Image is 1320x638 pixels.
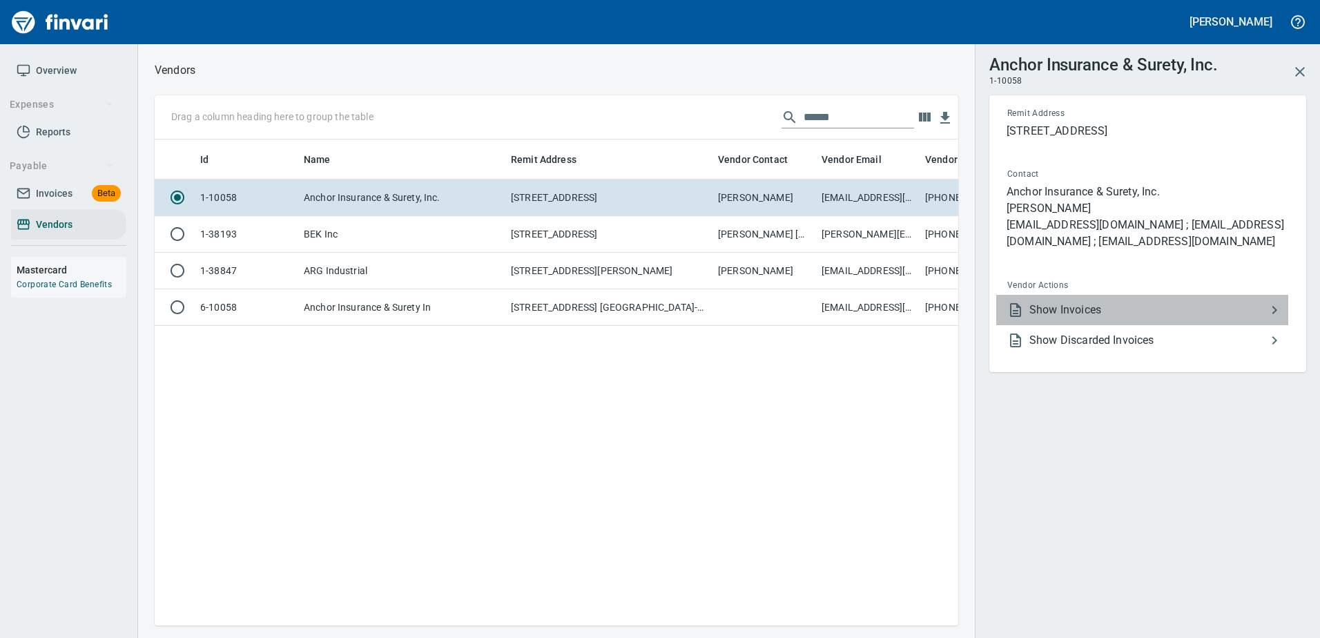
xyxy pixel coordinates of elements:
span: Payable [10,157,114,175]
td: [PERSON_NAME] [712,253,816,289]
span: Beta [92,186,121,202]
h6: Mastercard [17,262,126,278]
button: Close Vendor [1283,55,1317,88]
p: Anchor Insurance & Surety, Inc. [1007,184,1288,200]
button: Choose columns to display [914,107,935,128]
td: 1-38847 [195,253,298,289]
a: Reports [11,117,126,148]
td: Anchor Insurance & Surety In [298,289,505,326]
span: Remit Address [511,151,576,168]
td: BEK Inc [298,216,505,253]
p: Drag a column heading here to group the table [171,110,373,124]
span: Contact [1007,168,1162,182]
td: [PERSON_NAME] [712,180,816,216]
button: Download Table [935,108,955,128]
span: Name [304,151,349,168]
td: ARG Industrial [298,253,505,289]
span: Name [304,151,331,168]
span: Vendor Contact [718,151,788,168]
td: 1-10058 [195,180,298,216]
a: InvoicesBeta [11,178,126,209]
button: Payable [4,153,119,179]
span: Remit Address [511,151,594,168]
td: [EMAIL_ADDRESS][DOMAIN_NAME] ; [EMAIL_ADDRESS][DOMAIN_NAME] ; [EMAIL_ADDRESS][DOMAIN_NAME] [816,180,920,216]
button: [PERSON_NAME] [1186,11,1276,32]
td: [EMAIL_ADDRESS][DOMAIN_NAME] [816,289,920,326]
h5: [PERSON_NAME] [1190,14,1272,29]
span: Vendor Actions [1007,279,1177,293]
span: Vendor Phone [925,151,989,168]
p: Vendors [155,62,195,79]
a: Corporate Card Benefits [17,280,112,289]
td: [STREET_ADDRESS] [505,216,712,253]
span: Vendor Email [822,151,882,168]
button: Expenses [4,92,119,117]
nav: breadcrumb [155,62,195,79]
p: [PERSON_NAME] [1007,200,1288,217]
td: [PHONE_NUMBER] [920,216,1023,253]
td: [PHONE_NUMBER] [920,180,1023,216]
span: Overview [36,62,77,79]
span: Id [200,151,226,168]
span: Reports [36,124,70,141]
span: Vendor Contact [718,151,806,168]
span: Id [200,151,208,168]
p: [EMAIL_ADDRESS][DOMAIN_NAME] ; [EMAIL_ADDRESS][DOMAIN_NAME] ; [EMAIL_ADDRESS][DOMAIN_NAME] [1007,217,1288,250]
td: 1-38193 [195,216,298,253]
span: 1-10058 [989,75,1022,88]
p: [STREET_ADDRESS] [1007,123,1288,139]
span: Invoices [36,185,72,202]
span: Expenses [10,96,114,113]
td: Anchor Insurance & Surety, Inc. [298,180,505,216]
td: [PERSON_NAME][EMAIL_ADDRESS][DOMAIN_NAME] [816,216,920,253]
td: 6-10058 [195,289,298,326]
td: [PERSON_NAME] [PHONE_NUMBER] [712,216,816,253]
span: Vendors [36,216,72,233]
td: [EMAIL_ADDRESS][DOMAIN_NAME] [816,253,920,289]
img: Finvari [8,6,112,39]
span: Show Invoices [1029,302,1266,318]
h3: Anchor Insurance & Surety, Inc. [989,52,1218,75]
td: [STREET_ADDRESS] [505,180,712,216]
td: [PHONE_NUMBER] [920,253,1023,289]
td: [PHONE_NUMBER] [920,289,1023,326]
span: Vendor Email [822,151,900,168]
a: Vendors [11,209,126,240]
span: Remit Address [1007,107,1175,121]
span: Show Discarded Invoices [1029,332,1266,349]
td: [STREET_ADDRESS] [GEOGRAPHIC_DATA]-2030 US [505,289,712,326]
td: [STREET_ADDRESS][PERSON_NAME] [505,253,712,289]
a: Overview [11,55,126,86]
span: Vendor Phone [925,151,1007,168]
